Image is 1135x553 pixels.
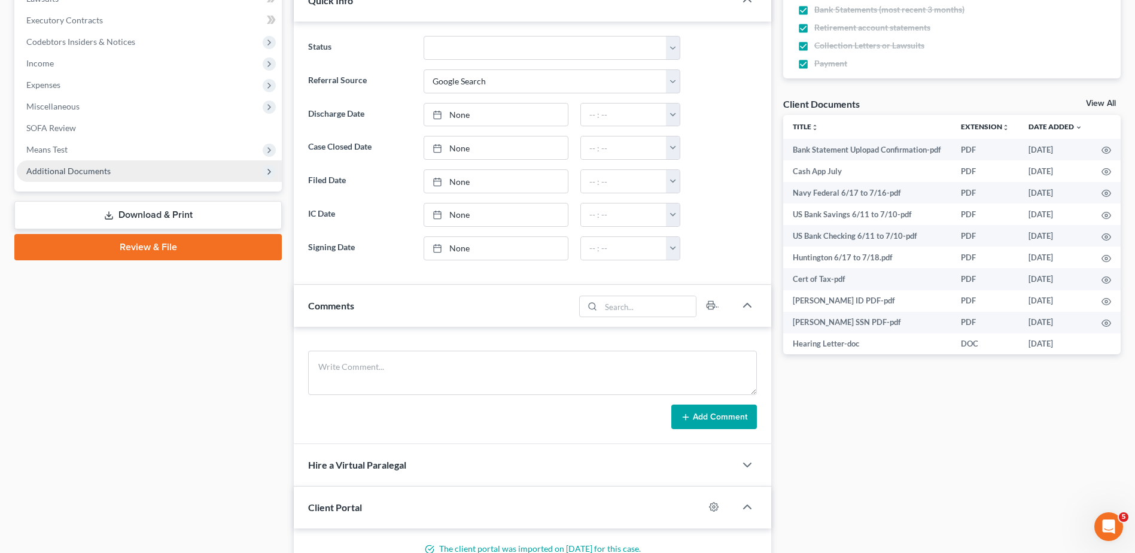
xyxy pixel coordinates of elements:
a: None [424,170,568,193]
input: Search... [601,296,696,317]
td: [DATE] [1019,268,1092,290]
span: Bank Statements (most recent 3 months) [814,4,964,16]
td: [DATE] [1019,160,1092,182]
input: -- : -- [581,136,667,159]
td: PDF [951,203,1019,225]
a: SOFA Review [17,117,282,139]
td: [DATE] [1019,139,1092,160]
i: unfold_more [811,124,818,131]
label: Referral Source [302,69,417,93]
td: PDF [951,139,1019,160]
span: Miscellaneous [26,101,80,111]
td: [DATE] [1019,225,1092,247]
div: Client Documents [783,98,860,110]
span: Executory Contracts [26,15,103,25]
label: Discharge Date [302,103,417,127]
td: Huntington 6/17 to 7/18.pdf [783,247,951,268]
td: PDF [951,312,1019,333]
label: Filed Date [302,169,417,193]
td: Cash App July [783,160,951,182]
a: Date Added expand_more [1029,122,1082,131]
span: Payment [814,57,847,69]
td: US Bank Checking 6/11 to 7/10-pdf [783,225,951,247]
td: PDF [951,160,1019,182]
td: [PERSON_NAME] ID PDF-pdf [783,290,951,312]
span: Collection Letters or Lawsuits [814,39,924,51]
td: [DATE] [1019,312,1092,333]
a: None [424,203,568,226]
span: Income [26,58,54,68]
a: None [424,237,568,260]
a: Executory Contracts [17,10,282,31]
td: Bank Statement Uplopad Confirmation-pdf [783,139,951,160]
td: Cert of Tax-pdf [783,268,951,290]
iframe: Intercom live chat [1094,512,1123,541]
input: -- : -- [581,237,667,260]
td: PDF [951,225,1019,247]
a: Titleunfold_more [793,122,818,131]
a: Review & File [14,234,282,260]
td: [DATE] [1019,203,1092,225]
td: [DATE] [1019,333,1092,355]
input: -- : -- [581,203,667,226]
span: Expenses [26,80,60,90]
a: Download & Print [14,201,282,229]
td: PDF [951,268,1019,290]
span: Retirement account statements [814,22,930,34]
a: Extensionunfold_more [961,122,1009,131]
span: Client Portal [308,502,362,513]
i: expand_more [1075,124,1082,131]
label: IC Date [302,203,417,227]
a: View All [1086,99,1116,108]
span: SOFA Review [26,123,76,133]
span: Comments [308,300,354,311]
td: Navy Federal 6/17 to 7/16-pdf [783,182,951,203]
td: PDF [951,247,1019,268]
input: -- : -- [581,104,667,126]
td: PDF [951,290,1019,312]
span: Hire a Virtual Paralegal [308,459,406,470]
a: None [424,136,568,159]
i: unfold_more [1002,124,1009,131]
span: Codebtors Insiders & Notices [26,37,135,47]
td: DOC [951,333,1019,355]
span: Additional Documents [26,166,111,176]
label: Status [302,36,417,60]
td: [DATE] [1019,247,1092,268]
label: Signing Date [302,236,417,260]
span: 5 [1119,512,1128,522]
td: PDF [951,182,1019,203]
td: [DATE] [1019,182,1092,203]
span: Means Test [26,144,68,154]
a: None [424,104,568,126]
label: Case Closed Date [302,136,417,160]
button: Add Comment [671,405,757,430]
td: US Bank Savings 6/11 to 7/10-pdf [783,203,951,225]
input: -- : -- [581,170,667,193]
td: Hearing Letter-doc [783,333,951,355]
td: [PERSON_NAME] SSN PDF-pdf [783,312,951,333]
td: [DATE] [1019,290,1092,312]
